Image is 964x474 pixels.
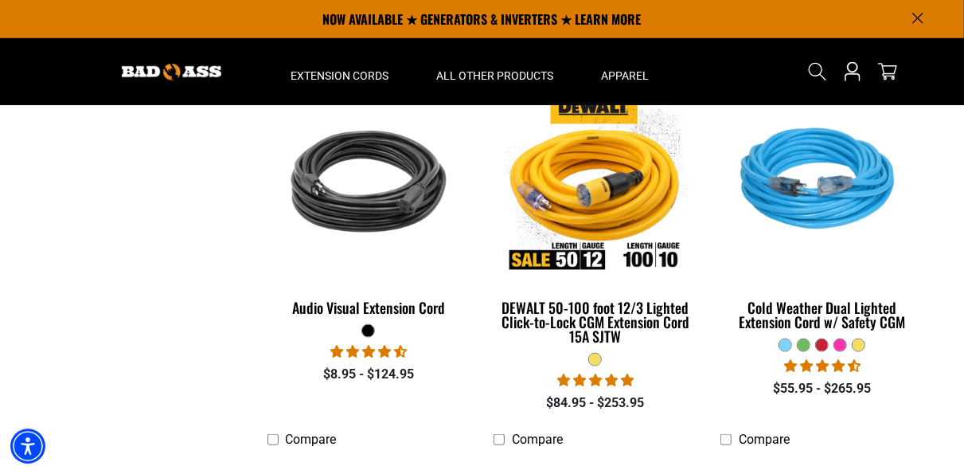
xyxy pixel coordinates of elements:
span: Apparel [602,69,650,83]
span: Compare [512,432,563,447]
summary: Apparel [578,38,673,105]
div: Audio Visual Extension Cord [267,300,470,315]
span: Extension Cords [291,69,389,83]
img: Light Blue [722,89,923,272]
span: Compare [739,432,790,447]
span: All Other Products [437,69,554,83]
summary: Search [805,59,830,84]
span: 4.84 stars [557,373,634,388]
summary: All Other Products [413,38,578,105]
a: black Audio Visual Extension Cord [267,82,470,324]
div: Accessibility Menu [10,429,45,464]
div: $55.95 - $265.95 [720,379,923,398]
summary: Extension Cords [267,38,413,105]
img: black [268,89,469,272]
img: DEWALT 50-100 foot 12/3 Lighted Click-to-Lock CGM Extension Cord 15A SJTW [495,89,696,272]
a: Light Blue Cold Weather Dual Lighted Extension Cord w/ Safety CGM [720,82,923,339]
a: DEWALT 50-100 foot 12/3 Lighted Click-to-Lock CGM Extension Cord 15A SJTW DEWALT 50-100 foot 12/3... [494,82,697,353]
span: 4.72 stars [330,344,407,359]
div: $8.95 - $124.95 [267,365,470,384]
img: Bad Ass Extension Cords [122,64,221,80]
div: Cold Weather Dual Lighted Extension Cord w/ Safety CGM [720,300,923,329]
span: 4.62 stars [784,358,861,374]
span: Compare [286,432,337,447]
a: Open this option [840,38,865,105]
div: $84.95 - $253.95 [494,394,697,413]
a: cart [875,62,900,81]
div: DEWALT 50-100 foot 12/3 Lighted Click-to-Lock CGM Extension Cord 15A SJTW [494,300,697,343]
